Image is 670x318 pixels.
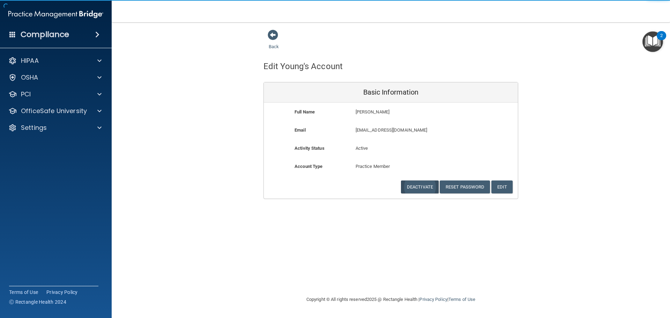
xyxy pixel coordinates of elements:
[419,297,447,302] a: Privacy Policy
[46,289,78,296] a: Privacy Policy
[8,57,102,65] a: HIPAA
[8,90,102,98] a: PCI
[642,31,663,52] button: Open Resource Center, 2 new notifications
[21,30,69,39] h4: Compliance
[295,146,325,151] b: Activity Status
[263,288,518,311] div: Copyright © All rights reserved 2025 @ Rectangle Health | |
[660,36,663,45] div: 2
[8,107,102,115] a: OfficeSafe University
[356,162,426,171] p: Practice Member
[9,289,38,296] a: Terms of Use
[491,180,513,193] button: Edit
[356,126,467,134] p: [EMAIL_ADDRESS][DOMAIN_NAME]
[9,298,66,305] span: Ⓒ Rectangle Health 2024
[21,124,47,132] p: Settings
[263,62,343,71] h4: Edit Young's Account
[356,108,467,116] p: [PERSON_NAME]
[264,82,518,103] div: Basic Information
[448,297,475,302] a: Terms of Use
[21,57,39,65] p: HIPAA
[8,73,102,82] a: OSHA
[21,73,38,82] p: OSHA
[295,109,315,114] b: Full Name
[269,36,279,49] a: Back
[8,124,102,132] a: Settings
[21,107,87,115] p: OfficeSafe University
[356,144,426,153] p: Active
[401,180,439,193] button: Deactivate
[21,90,31,98] p: PCI
[440,180,490,193] button: Reset Password
[295,164,322,169] b: Account Type
[8,7,103,21] img: PMB logo
[295,127,306,133] b: Email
